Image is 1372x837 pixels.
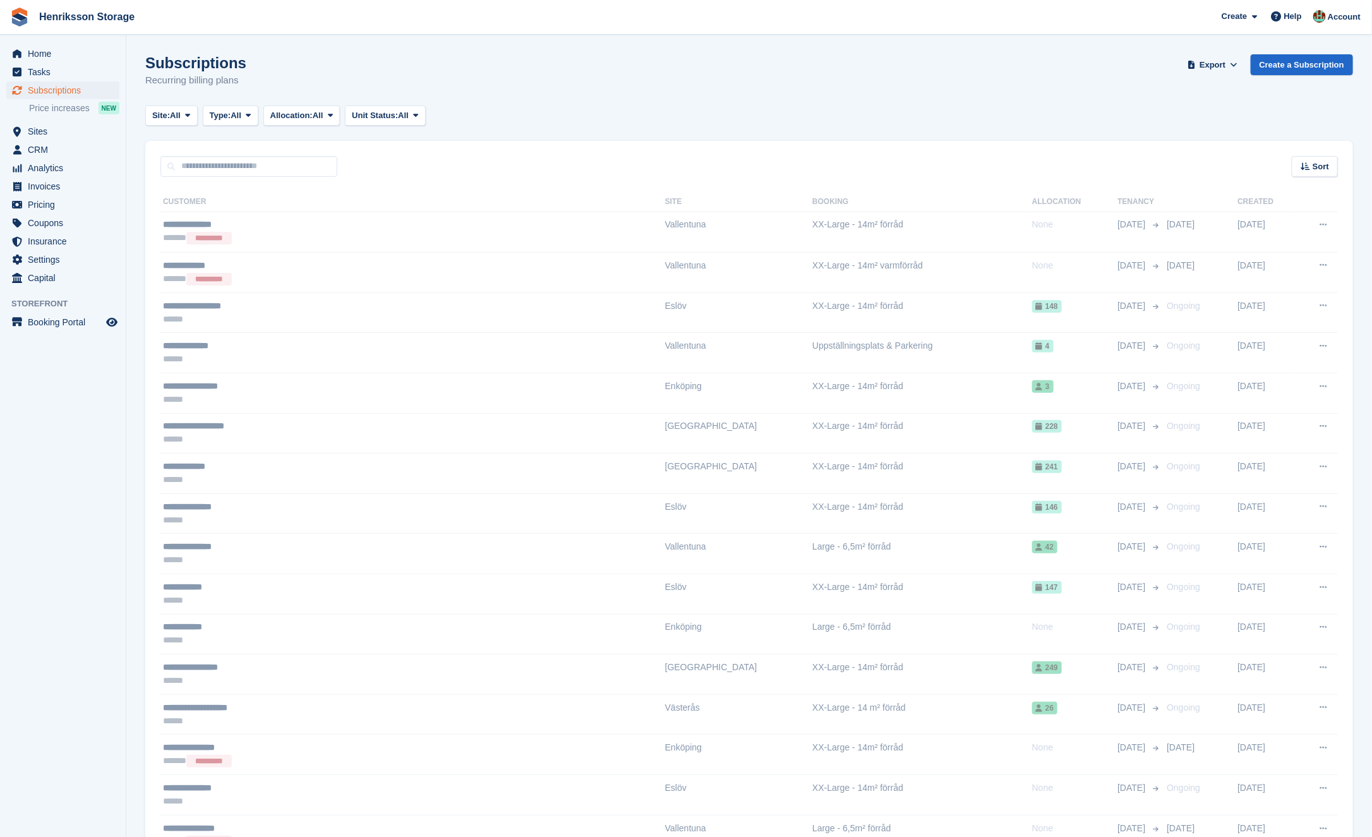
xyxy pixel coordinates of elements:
span: Sites [28,123,104,140]
a: menu [6,269,119,287]
a: menu [6,63,119,81]
a: menu [6,313,119,331]
span: Analytics [28,159,104,177]
span: Pricing [28,196,104,214]
a: menu [6,81,119,99]
span: Settings [28,251,104,268]
a: Preview store [104,315,119,330]
a: menu [6,45,119,63]
p: Recurring billing plans [145,73,246,88]
a: menu [6,178,119,195]
a: menu [6,141,119,159]
a: menu [6,196,119,214]
a: menu [6,232,119,250]
span: Price increases [29,102,90,114]
span: Capital [28,269,104,287]
span: Insurance [28,232,104,250]
img: Isak Martinelle [1313,10,1326,23]
a: menu [6,159,119,177]
span: Create [1222,10,1247,23]
span: Home [28,45,104,63]
span: Subscriptions [28,81,104,99]
div: NEW [99,102,119,114]
span: Coupons [28,214,104,232]
span: Help [1284,10,1302,23]
span: Export [1200,59,1225,71]
span: Storefront [11,298,126,310]
span: Invoices [28,178,104,195]
span: Tasks [28,63,104,81]
img: stora-icon-8386f47178a22dfd0bd8f6a31ec36ba5ce8667c1dd55bd0f319d3a0aa187defe.svg [10,8,29,27]
button: Export [1185,54,1241,75]
a: menu [6,123,119,140]
h1: Subscriptions [145,54,246,71]
a: Henriksson Storage [34,6,140,27]
a: menu [6,251,119,268]
span: Account [1328,11,1361,23]
span: CRM [28,141,104,159]
a: menu [6,214,119,232]
a: Create a Subscription [1251,54,1353,75]
span: Booking Portal [28,313,104,331]
a: Price increases NEW [29,101,119,115]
